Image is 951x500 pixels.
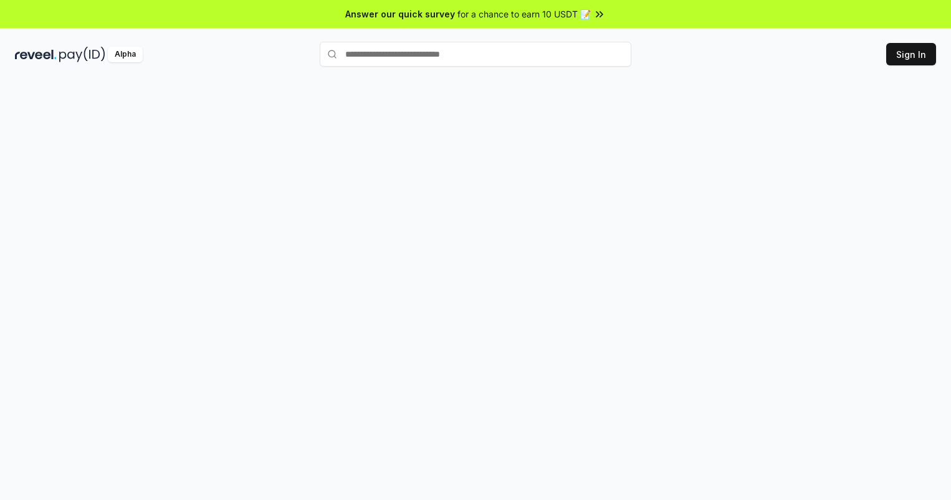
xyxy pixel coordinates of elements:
img: pay_id [59,47,105,62]
button: Sign In [886,43,936,65]
span: Answer our quick survey [345,7,455,21]
span: for a chance to earn 10 USDT 📝 [457,7,591,21]
img: reveel_dark [15,47,57,62]
div: Alpha [108,47,143,62]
